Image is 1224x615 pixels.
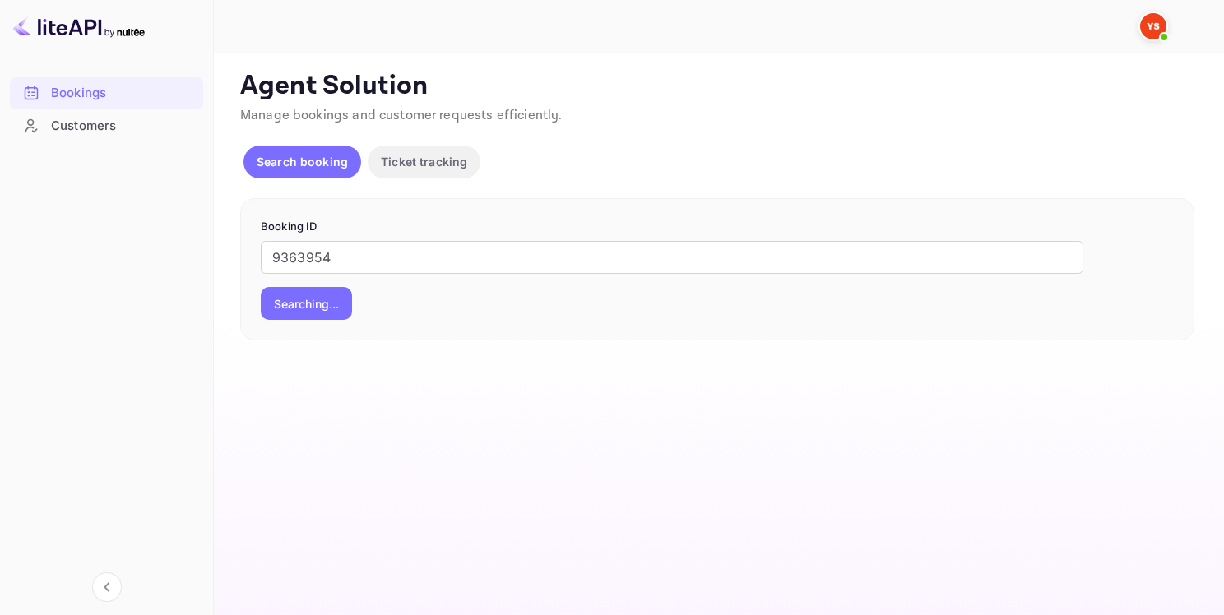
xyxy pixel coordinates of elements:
p: Booking ID [261,219,1174,235]
button: Collapse navigation [92,572,122,602]
p: Agent Solution [240,70,1194,103]
div: Customers [10,110,203,142]
input: Enter Booking ID (e.g., 63782194) [261,241,1083,274]
span: Manage bookings and customer requests efficiently. [240,107,563,124]
a: Customers [10,110,203,141]
div: Bookings [51,84,195,103]
div: Customers [51,117,195,136]
img: LiteAPI logo [13,13,145,39]
p: Search booking [257,153,348,170]
img: Yandex Support [1140,13,1166,39]
p: Ticket tracking [381,153,467,170]
button: Searching... [261,287,352,320]
a: Bookings [10,77,203,108]
div: Bookings [10,77,203,109]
